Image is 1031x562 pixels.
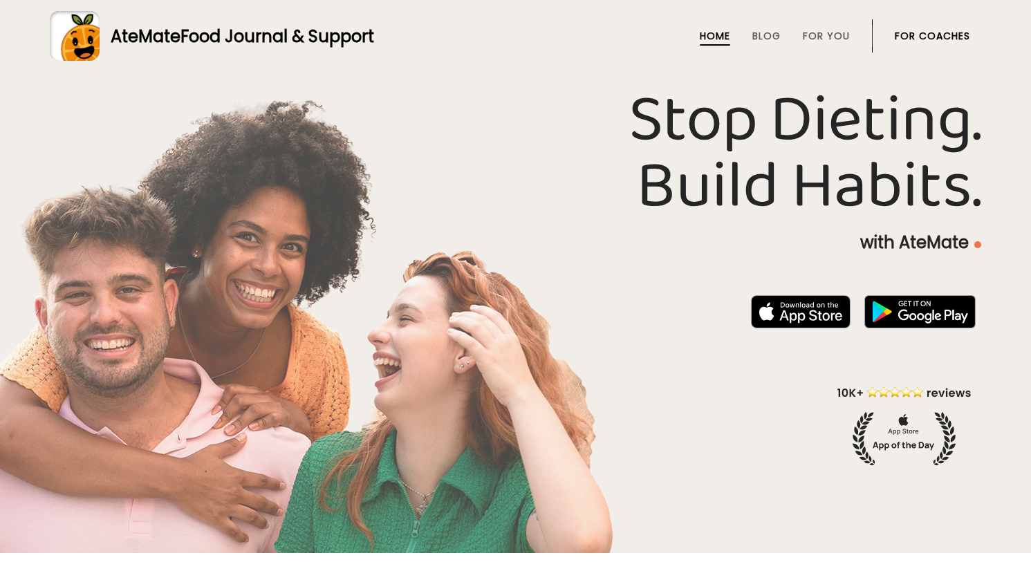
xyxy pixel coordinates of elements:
img: badge-download-apple.svg [751,295,851,328]
a: For Coaches [895,30,970,41]
div: AteMate [100,24,374,48]
h1: Stop Dieting. Build Habits. [50,88,981,221]
span: Food Journal & Support [180,25,374,48]
img: home-hero-appoftheday.png [827,384,981,465]
a: AteMateFood Journal & Support [50,11,981,61]
p: with AteMate [50,232,981,254]
a: Home [700,30,730,41]
a: Blog [752,30,781,41]
a: For You [803,30,850,41]
img: badge-download-google.png [864,295,976,328]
